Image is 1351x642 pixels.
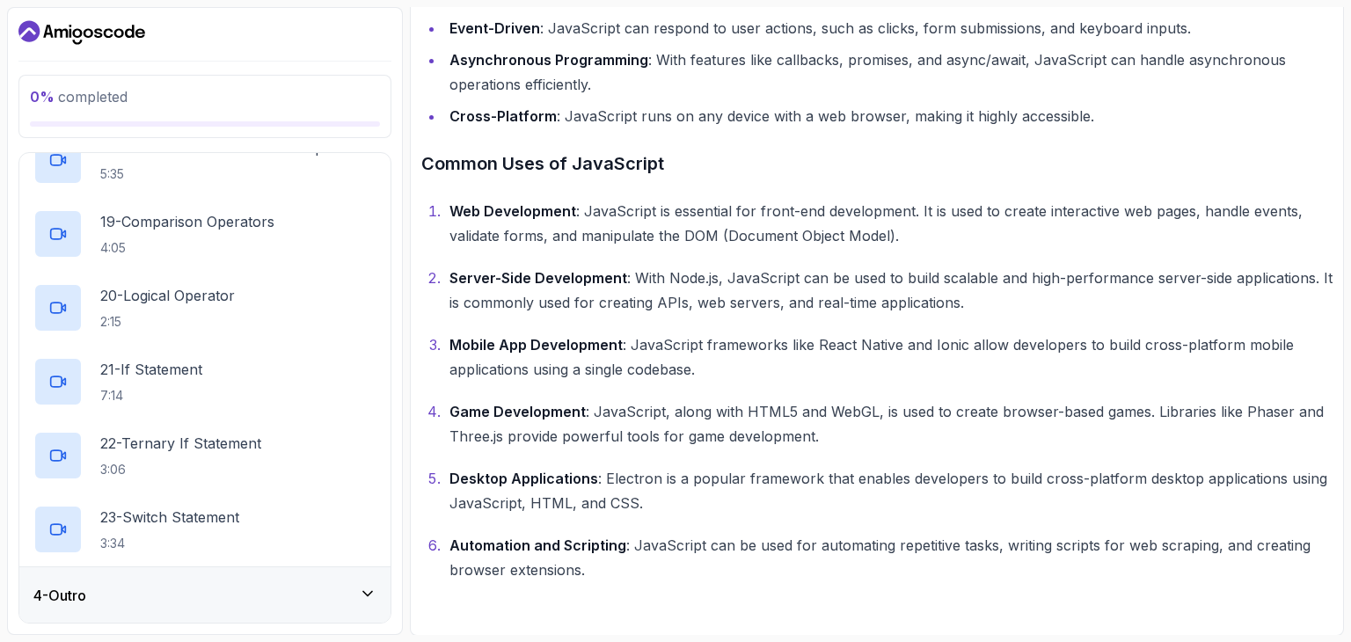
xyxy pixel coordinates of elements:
strong: Event-Driven [449,19,540,37]
p: : JavaScript frameworks like React Native and Ionic allow developers to build cross-platform mobi... [449,332,1333,382]
strong: Web Development [449,202,576,220]
strong: Mobile App Development [449,336,623,354]
button: 19-Comparison Operators4:05 [33,209,376,259]
p: : Electron is a popular framework that enables developers to build cross-platform desktop applica... [449,466,1333,515]
p: : JavaScript can be used for automating repetitive tasks, writing scripts for web scraping, and c... [449,533,1333,582]
span: 0 % [30,88,55,106]
p: 3:34 [100,535,239,552]
button: 4-Outro [19,567,391,624]
strong: Server-Side Development [449,269,627,287]
p: 5:35 [100,165,372,183]
p: : JavaScript is essential for front-end development. It is used to create interactive web pages, ... [449,199,1333,248]
p: 20 - Logical Operator [100,285,235,306]
strong: Game Development [449,403,586,420]
li: : JavaScript runs on any device with a web browser, making it highly accessible. [444,104,1333,128]
button: 18-Increment And Decrement Operators5:35 [33,135,376,185]
button: 21-If Statement7:14 [33,357,376,406]
h3: 4 - Outro [33,585,86,606]
p: 22 - Ternary If Statement [100,433,261,454]
p: 21 - If Statement [100,359,202,380]
p: : JavaScript, along with HTML5 and WebGL, is used to create browser-based games. Libraries like P... [449,399,1333,449]
a: Dashboard [18,18,145,47]
li: : With features like callbacks, promises, and async/await, JavaScript can handle asynchronous ope... [444,47,1333,97]
span: completed [30,88,128,106]
button: 23-Switch Statement3:34 [33,505,376,554]
p: 4:05 [100,239,274,257]
p: 3:06 [100,461,261,478]
li: : JavaScript can respond to user actions, such as clicks, form submissions, and keyboard inputs. [444,16,1333,40]
strong: Automation and Scripting [449,536,626,554]
p: 23 - Switch Statement [100,507,239,528]
strong: Asynchronous Programming [449,51,648,69]
h3: Common Uses of JavaScript [421,150,1333,178]
p: 7:14 [100,387,202,405]
button: 20-Logical Operator2:15 [33,283,376,332]
p: 19 - Comparison Operators [100,211,274,232]
strong: Cross-Platform [449,107,557,125]
p: 2:15 [100,313,235,331]
strong: Desktop Applications [449,470,598,487]
button: 22-Ternary If Statement3:06 [33,431,376,480]
p: : With Node.js, JavaScript can be used to build scalable and high-performance server-side applica... [449,266,1333,315]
